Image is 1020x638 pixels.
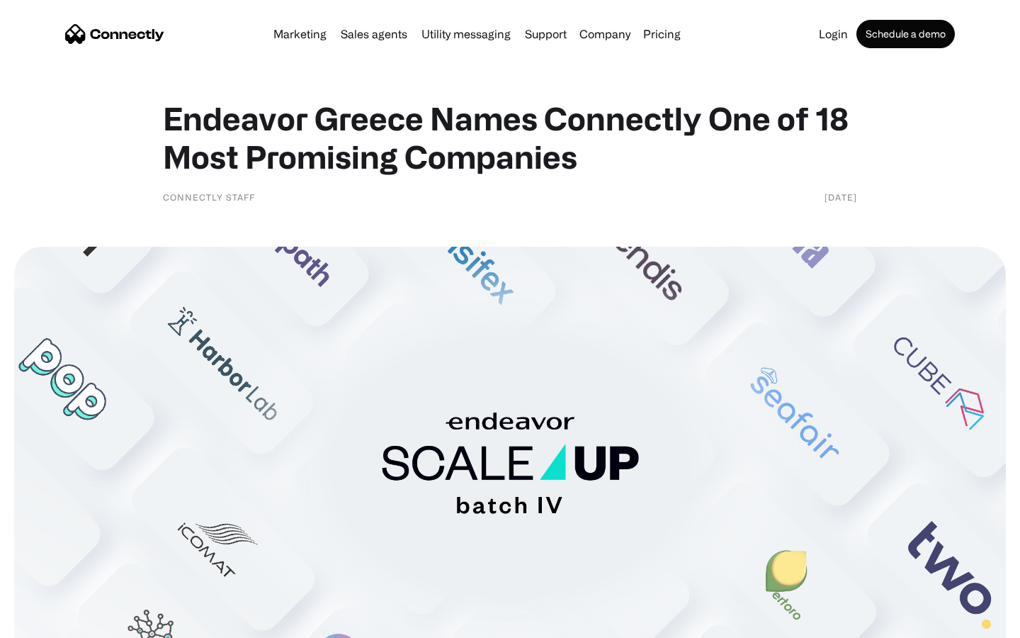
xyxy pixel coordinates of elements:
[575,24,635,44] div: Company
[14,613,85,633] aside: Language selected: English
[268,28,332,40] a: Marketing
[163,99,857,176] h1: Endeavor Greece Names Connectly One of 18 Most Promising Companies
[416,28,516,40] a: Utility messaging
[579,24,630,44] div: Company
[856,20,955,48] a: Schedule a demo
[824,190,857,204] div: [DATE]
[637,28,686,40] a: Pricing
[163,190,255,204] div: Connectly Staff
[28,613,85,633] ul: Language list
[813,28,854,40] a: Login
[519,28,572,40] a: Support
[335,28,413,40] a: Sales agents
[65,23,164,45] a: home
